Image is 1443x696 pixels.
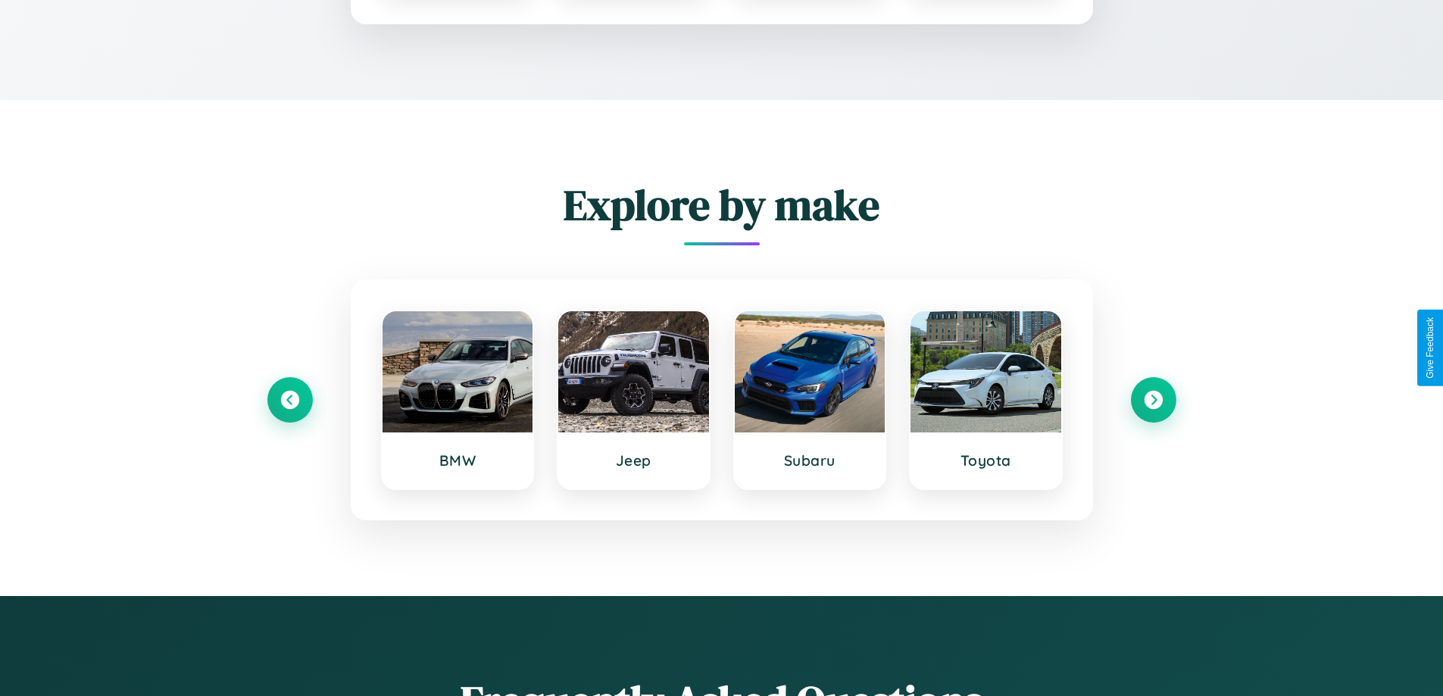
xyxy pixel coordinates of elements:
[398,451,518,470] h3: BMW
[926,451,1046,470] h3: Toyota
[267,176,1176,234] h2: Explore by make
[750,451,870,470] h3: Subaru
[573,451,694,470] h3: Jeep
[1425,317,1435,379] div: Give Feedback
